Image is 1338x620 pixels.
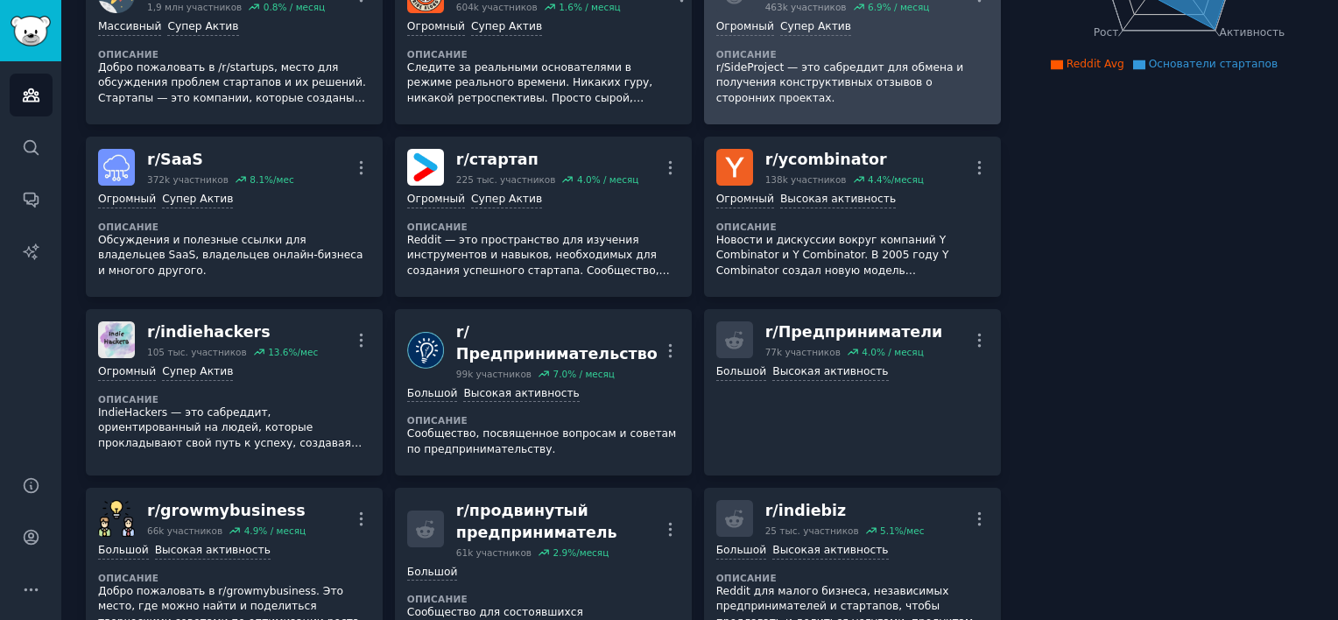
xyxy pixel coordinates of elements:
div: Большой [407,386,458,403]
div: Большой [98,543,149,560]
img: Предпринимательство [407,332,444,369]
div: r/продвинутый предприниматель [456,500,661,543]
div: 6.9% / месяц [868,1,930,13]
div: 77k участников [765,346,841,358]
div: 372k участников [147,173,229,186]
p: Следите за реальными основателями в режиме реального времени. Никаких гуру, никакой ретроспективы... [407,60,680,107]
tspan: Рост [1093,26,1118,39]
img: Ycombinator [716,149,753,186]
span: Reddit Avg [1067,58,1124,70]
div: 13.6%/мес [268,346,318,358]
span: Основатели стартапов [1149,58,1278,70]
a: Индихакерыr/indiehackers105 тыс. участников13.6%/месОгромныйСупер АктивОписаниеIndieHackers — это... [86,309,383,476]
dt: Описание [716,572,989,584]
div: Большой [716,364,767,381]
div: 25 тыс. участников [765,525,859,537]
div: r/ growmybusiness [147,500,306,522]
div: Супер Актив [162,192,233,208]
p: Reddit — это пространство для изучения инструментов и навыков, необходимых для создания успешного... [407,233,680,279]
div: r/ SaaS [147,149,294,171]
div: Супер Актив [167,19,238,36]
div: 99k участников [456,368,532,380]
div: 1.6% / месяц [559,1,621,13]
div: 7.0% / месяц [553,368,616,380]
div: Большой [407,565,458,581]
div: 2.9%/месяц [553,546,609,559]
div: 66k участников [147,525,222,537]
p: Новости и дискуссии вокруг компаний Y Combinator и Y Combinator. В 2005 году Y Combinator создал ... [716,233,989,279]
img: Логотип GummySearch [11,16,51,46]
tspan: Активность [1219,26,1285,39]
p: Добро пожаловать в /r/startups, место для обсуждения проблем стартапов и их решений. Стартапы — э... [98,60,370,107]
dt: Описание [716,221,989,233]
dt: Описание [407,593,680,605]
p: Обсуждения и полезные ссылки для владельцев SaaS, владельцев онлайн-бизнеса и многого другого. [98,233,370,279]
a: Ycombinatorr/ycombinator138k участников4.4%/месяцОгромныйВысокая активностьОписаниеНовости и диск... [704,137,1001,297]
div: 225 тыс. участников [456,173,556,186]
div: 4.0% / месяц [577,173,639,186]
a: запускr/стартап225 тыс. участников4.0% / месяцОгромныйСупер АктивОписаниеReddit — это пространств... [395,137,692,297]
div: Супер Актив [780,19,851,36]
div: 4.4%/месяц [868,173,924,186]
dt: Описание [98,393,370,405]
dt: Описание [98,48,370,60]
dt: Описание [407,221,680,233]
div: 4.0% / месяц [862,346,924,358]
img: запуск [407,149,444,186]
p: Сообщество, посвященное вопросам и советам по предпринимательству. [407,426,680,457]
div: Высокая активность [772,543,888,560]
div: Огромный [716,19,774,36]
div: 105 тыс. участников [147,346,247,358]
div: 604k участников [456,1,538,13]
div: 4.9% / месяц [244,525,306,537]
div: Супер Актив [471,19,542,36]
p: r/SideProject — это сабреддит для обмена и получения конструктивных отзывов о сторонних проектах. [716,60,989,107]
div: Огромный [98,192,156,208]
div: r/Предприниматели [765,321,943,343]
a: r/Предприниматели77k участников4.0% / месяцБольшойВысокая активность [704,309,1001,476]
div: Супер Актив [162,364,233,381]
div: Супер Актив [471,192,542,208]
div: Огромный [407,192,465,208]
div: 138k участников [765,173,847,186]
div: r/ indiehackers [147,321,318,343]
div: Высокая активность [463,386,579,403]
div: r/ ycombinator [765,149,924,171]
div: 61k участников [456,546,532,559]
div: Огромный [716,192,774,208]
dt: Описание [716,48,989,60]
div: 463k участников [765,1,847,13]
div: 8.1%/мес [250,173,293,186]
div: r/стартап [456,149,639,171]
img: growmybusiness [98,500,135,537]
dt: Описание [98,572,370,584]
div: Массивный [98,19,161,36]
a: Предпринимательствоr/Предпринимательство99k участников7.0% / месяцБольшойВысокая активностьОписан... [395,309,692,476]
div: Огромный [98,364,156,381]
div: Высокая активность [772,364,888,381]
div: Большой [716,543,767,560]
dt: Описание [98,221,370,233]
div: Огромный [407,19,465,36]
img: SaaS [98,149,135,186]
p: IndieHackers — это сабреддит, ориентированный на людей, которые прокладывают свой путь к успеху, ... [98,405,370,452]
div: r/Предпринимательство [456,321,661,364]
a: SaaSr/SaaS372k участников8.1%/месОгромныйСупер АктивОписаниеОбсуждения и полезные ссылки для влад... [86,137,383,297]
div: Высокая активность [155,543,271,560]
dt: Описание [407,414,680,426]
div: 5.1%/мес [880,525,924,537]
div: 1,9 млн участников [147,1,242,13]
div: Высокая активность [780,192,896,208]
div: r/ indiebiz [765,500,925,522]
img: Индихакеры [98,321,135,358]
dt: Описание [407,48,680,60]
div: 0.8% / месяц [264,1,326,13]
